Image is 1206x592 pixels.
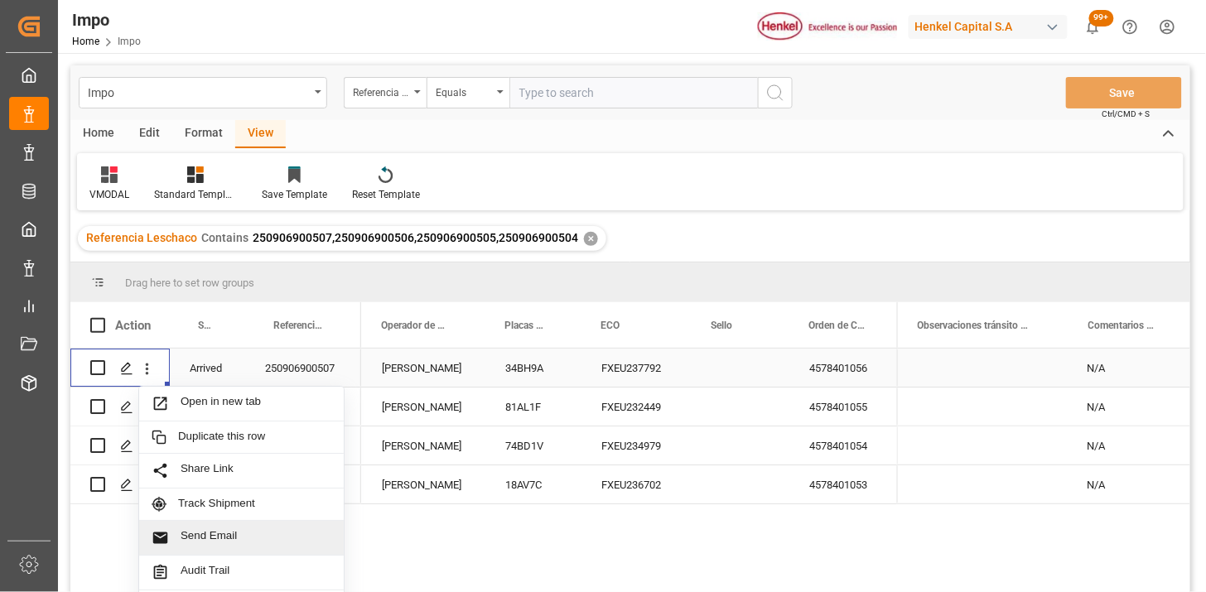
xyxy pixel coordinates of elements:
[1112,8,1149,46] button: Help Center
[711,320,732,331] span: Sello
[1066,77,1182,108] button: Save
[427,77,509,108] button: open menu
[127,120,172,148] div: Edit
[70,349,361,387] div: Press SPACE to select this row.
[352,187,420,202] div: Reset Template
[789,387,900,426] div: 4578401055
[485,426,581,464] div: 74BD1V
[1068,387,1190,426] div: N/A
[808,320,865,331] span: Orden de Compra drv
[485,349,581,387] div: 34BH9A
[253,231,578,244] span: 250906900507,250906900506,250906900505,250906900504
[89,187,129,202] div: VMODAL
[1074,8,1112,46] button: show 100 new notifications
[170,349,245,387] div: Arrived
[758,12,897,41] img: Henkel%20logo.jpg_1689854090.jpg
[1102,108,1151,120] span: Ctrl/CMD + S
[509,77,758,108] input: Type to search
[79,77,327,108] button: open menu
[581,465,692,503] div: FXEU236702
[584,232,598,246] div: ✕
[70,387,361,426] div: Press SPACE to select this row.
[198,320,210,331] span: Status
[1088,320,1156,331] span: Comentarios Contenedor
[485,387,581,426] div: 81AL1F
[581,349,692,387] div: FXEU237792
[362,387,485,426] div: [PERSON_NAME]
[362,349,485,387] div: [PERSON_NAME]
[88,81,309,102] div: Impo
[909,11,1074,42] button: Henkel Capital S.A
[70,426,361,465] div: Press SPACE to select this row.
[70,120,127,148] div: Home
[789,349,900,387] div: 4578401056
[789,465,900,503] div: 4578401053
[789,426,900,464] div: 4578401054
[485,465,581,503] div: 18AV7C
[235,120,286,148] div: View
[918,320,1034,331] span: Observaciones tránsito última milla
[758,77,793,108] button: search button
[72,7,141,32] div: Impo
[115,318,151,333] div: Action
[172,120,235,148] div: Format
[262,187,327,202] div: Save Template
[897,349,1190,387] div: Press SPACE to select this row.
[362,426,485,464] div: [PERSON_NAME]
[344,77,427,108] button: open menu
[273,320,326,331] span: Referencia Leschaco
[897,387,1190,426] div: Press SPACE to select this row.
[154,187,237,202] div: Standard Templates
[70,465,361,504] div: Press SPACE to select this row.
[436,81,492,100] div: Equals
[353,81,409,100] div: Referencia Leschaco
[601,320,620,331] span: ECO
[581,387,692,426] div: FXEU232449
[1068,349,1190,387] div: N/A
[1068,426,1190,464] div: N/A
[1089,10,1114,26] span: 99+
[362,465,485,503] div: [PERSON_NAME]
[581,426,692,464] div: FXEU234979
[381,320,450,331] span: Operador de Transporte
[909,15,1068,39] div: Henkel Capital S.A
[897,465,1190,504] div: Press SPACE to select this row.
[201,231,248,244] span: Contains
[504,320,546,331] span: Placas de Transporte
[72,36,99,47] a: Home
[1068,465,1190,503] div: N/A
[86,231,197,244] span: Referencia Leschaco
[125,277,254,289] span: Drag here to set row groups
[897,426,1190,465] div: Press SPACE to select this row.
[245,349,361,387] div: 250906900507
